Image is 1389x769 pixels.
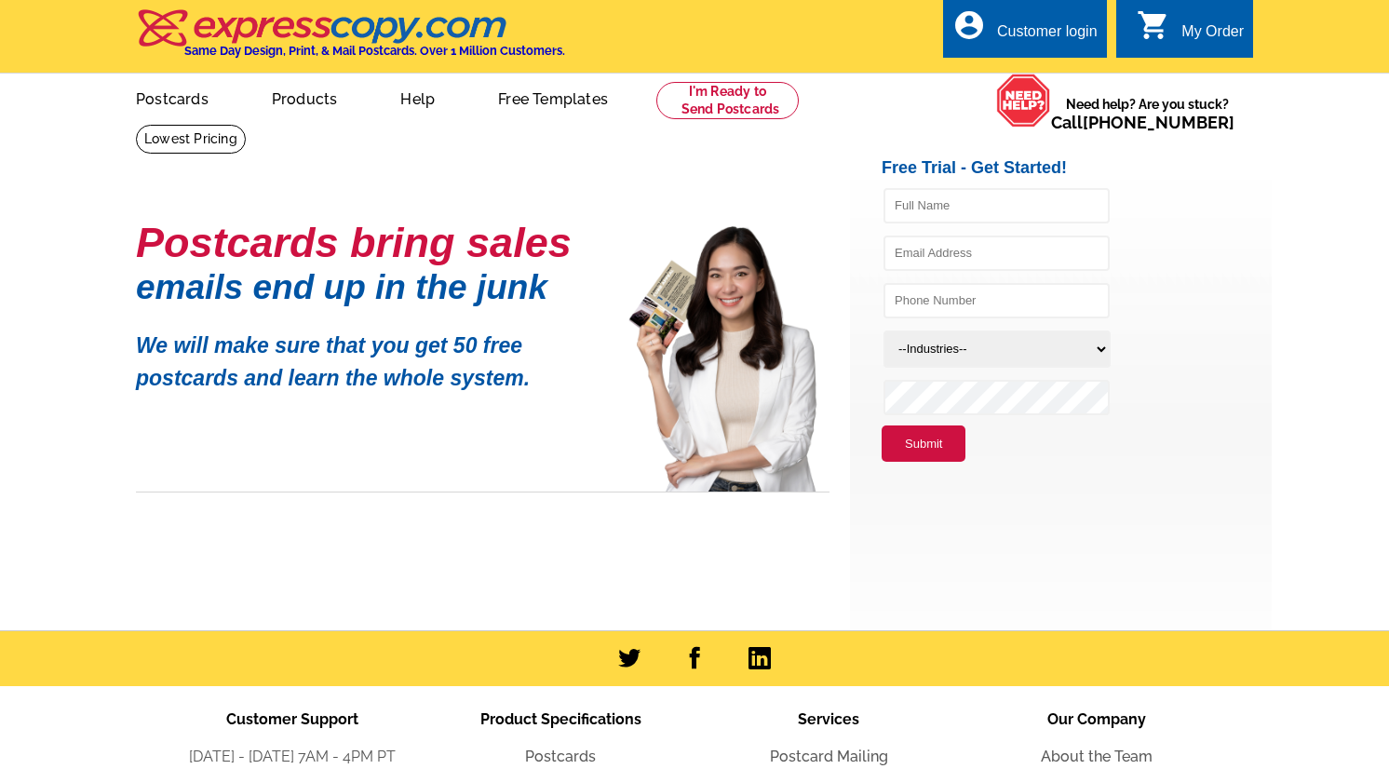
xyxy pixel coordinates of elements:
[371,75,465,119] a: Help
[1083,113,1234,132] a: [PHONE_NUMBER]
[883,188,1110,223] input: Full Name
[996,74,1051,128] img: help
[1137,8,1170,42] i: shopping_cart
[798,710,859,728] span: Services
[136,277,601,297] h1: emails end up in the junk
[1137,20,1244,44] a: shopping_cart My Order
[184,44,565,58] h4: Same Day Design, Print, & Mail Postcards. Over 1 Million Customers.
[952,8,986,42] i: account_circle
[525,748,596,765] a: Postcards
[997,23,1098,49] div: Customer login
[1181,23,1244,49] div: My Order
[242,75,368,119] a: Products
[770,748,888,765] a: Postcard Mailing
[1051,95,1244,132] span: Need help? Are you stuck?
[226,710,358,728] span: Customer Support
[882,425,965,463] button: Submit
[158,746,426,768] li: [DATE] - [DATE] 7AM - 4PM PT
[1051,113,1234,132] span: Call
[136,226,601,259] h1: Postcards bring sales
[883,283,1110,318] input: Phone Number
[952,20,1098,44] a: account_circle Customer login
[468,75,638,119] a: Free Templates
[882,158,1272,179] h2: Free Trial - Get Started!
[106,75,238,119] a: Postcards
[136,22,565,58] a: Same Day Design, Print, & Mail Postcards. Over 1 Million Customers.
[1047,710,1146,728] span: Our Company
[480,710,641,728] span: Product Specifications
[883,236,1110,271] input: Email Address
[1041,748,1153,765] a: About the Team
[136,316,601,394] p: We will make sure that you get 50 free postcards and learn the whole system.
